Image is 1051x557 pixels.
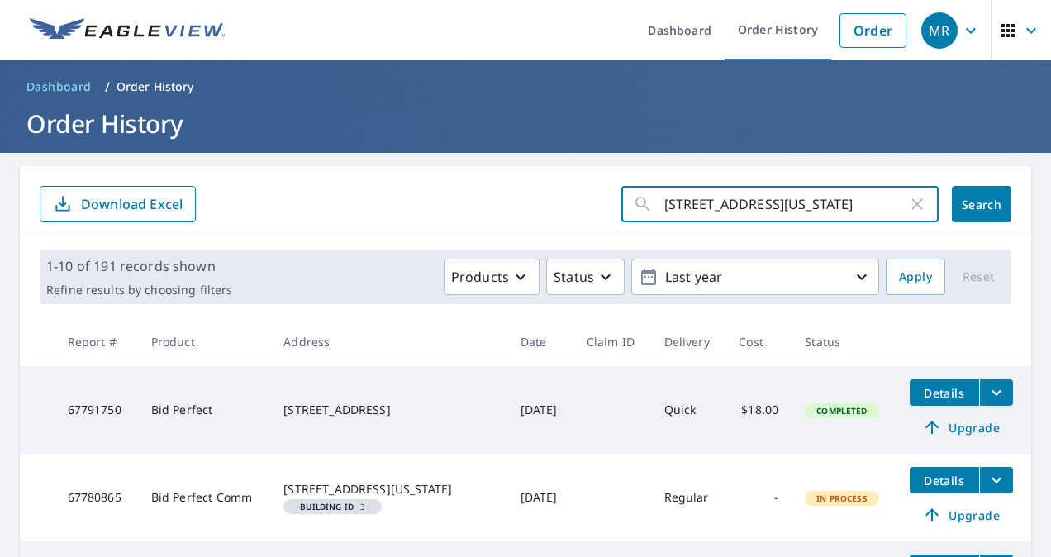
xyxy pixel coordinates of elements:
li: / [105,77,110,97]
div: [STREET_ADDRESS][US_STATE] [283,481,493,497]
button: Apply [886,259,945,295]
button: Last year [631,259,879,295]
td: Bid Perfect Comm [138,454,271,541]
th: Delivery [651,317,726,366]
button: filesDropdownBtn-67780865 [979,467,1013,493]
th: Cost [725,317,792,366]
span: Search [965,197,998,212]
span: Upgrade [920,417,1003,437]
td: - [725,454,792,541]
td: Bid Perfect [138,366,271,454]
span: Apply [899,267,932,288]
p: Last year [659,263,852,292]
span: Details [920,473,969,488]
span: Completed [806,405,877,417]
td: $18.00 [725,366,792,454]
p: Status [554,267,594,287]
em: Building ID [300,502,354,511]
th: Report # [55,317,138,366]
button: detailsBtn-67780865 [910,467,979,493]
button: Products [444,259,540,295]
td: Quick [651,366,726,454]
button: detailsBtn-67791750 [910,379,979,406]
span: In Process [806,493,877,504]
th: Claim ID [573,317,651,366]
input: Address, Report #, Claim ID, etc. [664,181,907,227]
p: Products [451,267,509,287]
p: Download Excel [81,195,183,213]
th: Product [138,317,271,366]
a: Upgrade [910,414,1013,440]
th: Address [270,317,506,366]
td: 67780865 [55,454,138,541]
th: Status [792,317,896,366]
div: MR [921,12,958,49]
h1: Order History [20,107,1031,140]
button: Download Excel [40,186,196,222]
nav: breadcrumb [20,74,1031,100]
p: 1-10 of 191 records shown [46,256,232,276]
button: Status [546,259,625,295]
span: Upgrade [920,505,1003,525]
span: Details [920,385,969,401]
p: Order History [117,79,194,95]
td: Regular [651,454,726,541]
a: Upgrade [910,502,1013,528]
td: [DATE] [507,366,573,454]
a: Order [839,13,906,48]
a: Dashboard [20,74,98,100]
td: 67791750 [55,366,138,454]
img: EV Logo [30,18,225,43]
button: filesDropdownBtn-67791750 [979,379,1013,406]
span: Dashboard [26,79,92,95]
th: Date [507,317,573,366]
span: 3 [290,502,375,511]
td: [DATE] [507,454,573,541]
div: [STREET_ADDRESS] [283,402,493,418]
p: Refine results by choosing filters [46,283,232,298]
button: Search [952,186,1011,222]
